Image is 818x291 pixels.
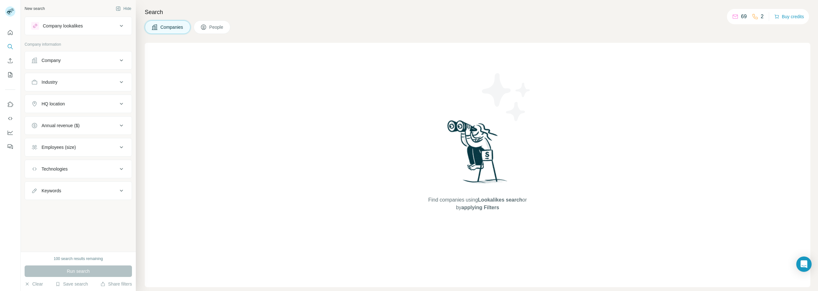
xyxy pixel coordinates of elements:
[42,166,68,172] div: Technologies
[25,74,132,90] button: Industry
[25,18,132,34] button: Company lookalikes
[25,118,132,133] button: Annual revenue ($)
[42,57,61,64] div: Company
[25,183,132,198] button: Keywords
[25,281,43,287] button: Clear
[761,13,764,20] p: 2
[444,119,511,190] img: Surfe Illustration - Woman searching with binoculars
[5,41,15,52] button: Search
[426,196,529,211] span: Find companies using or by
[25,6,45,11] div: New search
[25,161,132,177] button: Technologies
[5,27,15,38] button: Quick start
[25,42,132,47] p: Company information
[111,4,136,13] button: Hide
[478,197,522,203] span: Lookalikes search
[100,281,132,287] button: Share filters
[55,281,88,287] button: Save search
[25,96,132,111] button: HQ location
[796,257,812,272] div: Open Intercom Messenger
[774,12,804,21] button: Buy credits
[54,256,103,262] div: 100 search results remaining
[160,24,184,30] span: Companies
[42,188,61,194] div: Keywords
[5,141,15,152] button: Feedback
[5,55,15,66] button: Enrich CSV
[5,99,15,110] button: Use Surfe on LinkedIn
[42,101,65,107] div: HQ location
[478,68,535,126] img: Surfe Illustration - Stars
[25,53,132,68] button: Company
[43,23,83,29] div: Company lookalikes
[42,122,80,129] div: Annual revenue ($)
[5,113,15,124] button: Use Surfe API
[145,8,810,17] h4: Search
[741,13,747,20] p: 69
[42,79,58,85] div: Industry
[42,144,76,150] div: Employees (size)
[5,69,15,80] button: My lists
[5,127,15,138] button: Dashboard
[209,24,224,30] span: People
[461,205,499,210] span: applying Filters
[25,140,132,155] button: Employees (size)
